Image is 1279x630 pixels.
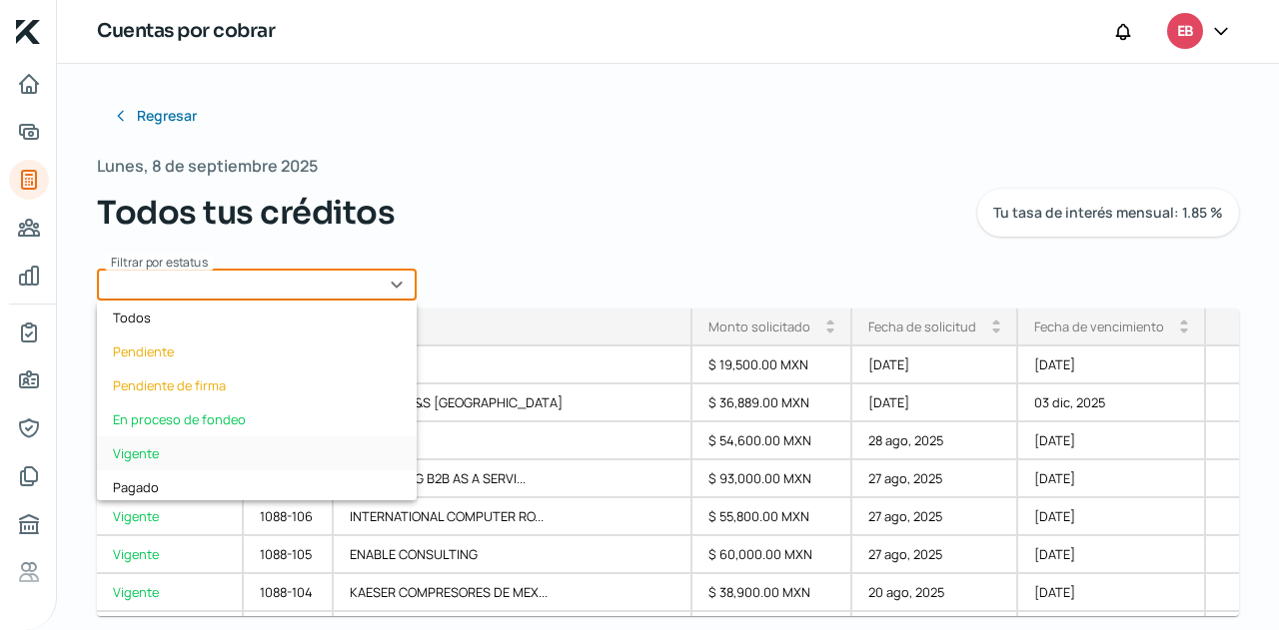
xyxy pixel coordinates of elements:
[852,498,1018,536] div: 27 ago, 2025
[97,368,417,402] div: Pendiente de firma
[993,206,1223,220] span: Tu tasa de interés mensual: 1.85 %
[852,460,1018,498] div: 27 ago, 2025
[9,112,49,152] a: Adelantar facturas
[692,574,852,612] div: $ 38,900.00 MXN
[9,160,49,200] a: Tus créditos
[97,334,417,368] div: Pendiente
[97,498,244,536] a: Vigente
[852,536,1018,574] div: 27 ago, 2025
[334,574,692,612] div: KAESER COMPRESORES DE MEX...
[244,498,334,536] div: 1088-106
[868,317,976,335] div: Fecha de solicitud
[9,456,49,496] a: Documentos
[334,460,692,498] div: IMARKETING B2B AS A SERVI...
[97,17,275,46] h1: Cuentas por cobrar
[97,402,417,436] div: En proceso de fondeo
[9,360,49,400] a: Información general
[692,498,852,536] div: $ 55,800.00 MXN
[852,384,1018,422] div: [DATE]
[97,152,318,181] span: Lunes, 8 de septiembre 2025
[97,574,244,612] a: Vigente
[708,317,810,335] div: Monto solicitado
[137,109,197,123] span: Regresar
[1018,574,1206,612] div: [DATE]
[692,460,852,498] div: $ 93,000.00 MXN
[692,422,852,460] div: $ 54,600.00 MXN
[9,208,49,248] a: Pago a proveedores
[334,498,692,536] div: INTERNATIONAL COMPUTER RO...
[9,504,49,544] a: Buró de crédito
[9,64,49,104] a: Inicio
[97,470,417,504] div: Pagado
[334,384,692,422] div: VEOLIA WT&S [GEOGRAPHIC_DATA]
[852,346,1018,384] div: [DATE]
[992,326,1000,334] i: arrow_drop_down
[692,536,852,574] div: $ 60,000.00 MXN
[97,301,417,334] div: Todos
[97,536,244,574] a: Vigente
[334,536,692,574] div: ENABLE CONSULTING
[9,552,49,592] a: Referencias
[1034,317,1164,335] div: Fecha de vencimiento
[1018,498,1206,536] div: [DATE]
[111,254,208,271] span: Filtrar por estatus
[852,422,1018,460] div: 28 ago, 2025
[1018,346,1206,384] div: [DATE]
[9,256,49,296] a: Mis finanzas
[692,384,852,422] div: $ 36,889.00 MXN
[97,436,417,470] div: Vigente
[244,574,334,612] div: 1088-104
[1177,20,1193,44] span: EB
[9,313,49,352] a: Mi contrato
[1018,384,1206,422] div: 03 dic, 2025
[1018,422,1206,460] div: [DATE]
[334,422,692,460] div: COSBEL
[334,346,692,384] div: COSBEL
[97,189,395,237] span: Todos tus créditos
[244,536,334,574] div: 1088-105
[97,96,213,136] button: Regresar
[1018,460,1206,498] div: [DATE]
[9,408,49,448] a: Representantes
[1180,326,1188,334] i: arrow_drop_down
[826,326,834,334] i: arrow_drop_down
[692,346,852,384] div: $ 19,500.00 MXN
[852,574,1018,612] div: 20 ago, 2025
[1018,536,1206,574] div: [DATE]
